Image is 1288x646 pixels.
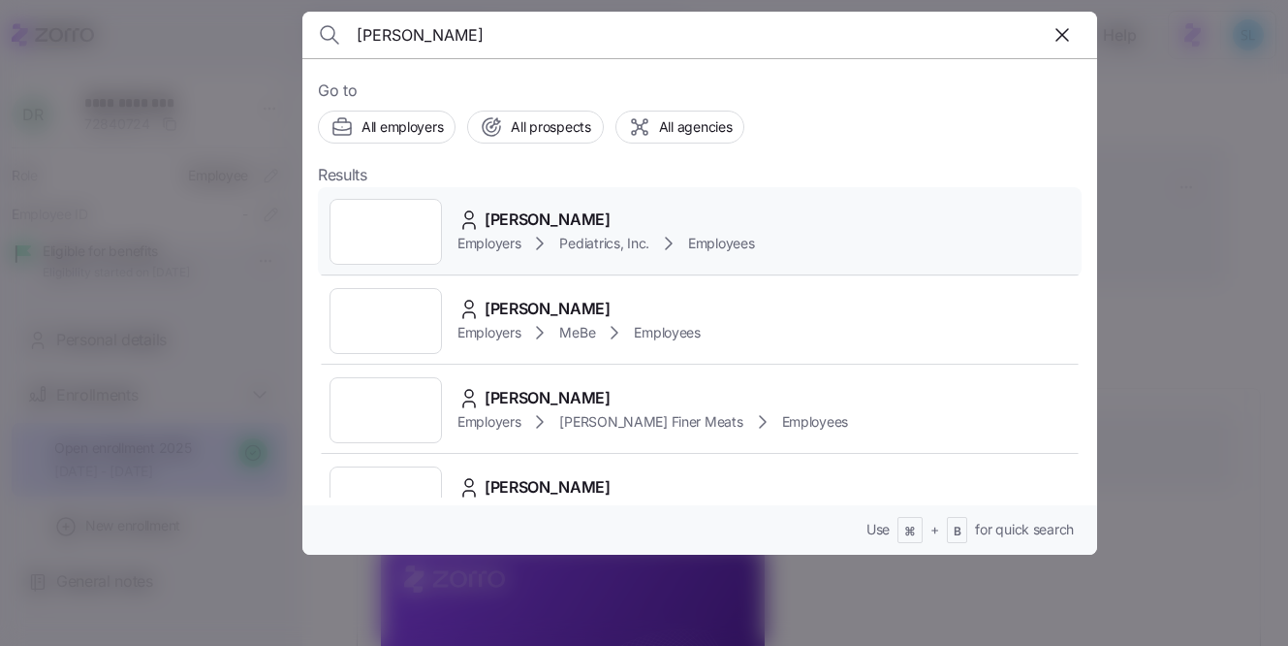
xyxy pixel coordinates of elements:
span: + [930,520,939,539]
img: Employer logo [366,212,405,251]
span: MeBe [559,323,595,342]
span: Use [866,520,890,539]
span: All agencies [659,117,733,137]
span: B [954,524,961,540]
span: Employees [634,323,700,342]
span: Results [318,163,367,187]
span: [PERSON_NAME] [485,386,611,410]
span: Employees [688,234,754,253]
span: [PERSON_NAME] Finer Meats [559,412,742,432]
button: All employers [318,111,456,144]
button: All agencies [615,111,745,144]
span: Employers [457,234,520,253]
span: All prospects [511,117,590,137]
span: [PERSON_NAME] [485,208,611,232]
span: for quick search [975,520,1074,539]
span: Employers [457,323,520,342]
span: [PERSON_NAME] [485,297,611,321]
span: Employers [457,412,520,432]
button: All prospects [467,111,603,144]
span: Go to [318,79,1082,103]
img: Employer logo [366,480,405,519]
span: Pediatrics, Inc. [559,234,649,253]
span: [PERSON_NAME] [485,475,611,500]
img: Employer logo [366,391,405,430]
span: All employers [361,117,443,137]
span: ⌘ [904,524,916,540]
img: Employer logo [366,302,405,340]
span: Employees [782,412,848,432]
